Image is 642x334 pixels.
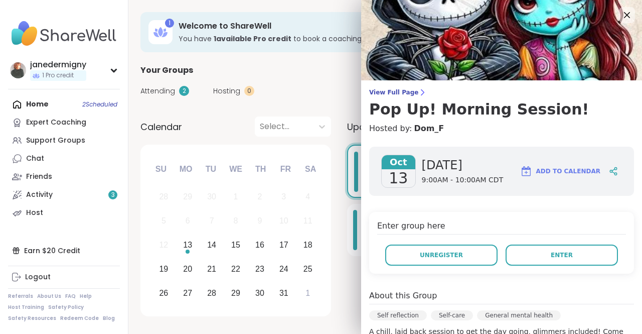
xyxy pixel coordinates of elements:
[506,245,618,266] button: Enter
[305,286,310,300] div: 1
[8,204,120,222] a: Host
[183,286,192,300] div: 27
[279,214,288,228] div: 10
[213,86,240,96] span: Hosting
[177,258,199,280] div: Choose Monday, October 20th, 2025
[200,158,222,180] div: Tu
[177,235,199,256] div: Choose Monday, October 13th, 2025
[8,114,120,132] a: Expert Coaching
[377,220,626,235] h4: Enter group here
[165,19,174,28] div: 1
[274,158,296,180] div: Fr
[231,238,240,252] div: 15
[279,238,288,252] div: 17
[520,165,532,177] img: ShareWell Logomark
[42,71,74,80] span: 1 Pro credit
[207,286,216,300] div: 28
[303,262,312,276] div: 25
[214,34,291,44] b: 1 available Pro credit
[183,238,192,252] div: 13
[8,132,120,150] a: Support Groups
[516,159,605,183] button: Add to Calendar
[249,186,271,208] div: Not available Thursday, October 2nd, 2025
[207,238,216,252] div: 14
[299,158,322,180] div: Sa
[159,262,168,276] div: 19
[150,158,172,180] div: Su
[111,191,115,199] span: 3
[225,235,247,256] div: Choose Wednesday, October 15th, 2025
[8,304,44,311] a: Host Training
[8,16,120,51] img: ShareWell Nav Logo
[159,286,168,300] div: 26
[431,310,473,320] div: Self-care
[477,310,561,320] div: General mental health
[8,315,56,322] a: Safety Resources
[297,186,318,208] div: Not available Saturday, October 4th, 2025
[420,251,463,260] span: Unregister
[103,315,115,322] a: Blog
[179,34,528,44] h3: You have to book a coaching group.
[8,168,120,186] a: Friends
[26,118,86,128] div: Expert Coaching
[177,210,199,232] div: Not available Monday, October 6th, 2025
[273,258,294,280] div: Choose Friday, October 24th, 2025
[177,282,199,304] div: Choose Monday, October 27th, 2025
[153,235,175,256] div: Not available Sunday, October 12th, 2025
[225,282,247,304] div: Choose Wednesday, October 29th, 2025
[183,262,192,276] div: 20
[255,286,264,300] div: 30
[273,282,294,304] div: Choose Friday, October 31st, 2025
[257,214,262,228] div: 9
[10,62,26,78] img: janedermigny
[369,100,634,119] h3: Pop Up! Morning Session!
[8,268,120,286] a: Logout
[297,235,318,256] div: Choose Saturday, October 18th, 2025
[140,86,175,96] span: Attending
[8,293,33,300] a: Referrals
[210,214,214,228] div: 7
[26,190,53,200] div: Activity
[225,186,247,208] div: Not available Wednesday, October 1st, 2025
[255,262,264,276] div: 23
[281,190,286,203] div: 3
[8,186,120,204] a: Activity3
[201,186,223,208] div: Not available Tuesday, September 30th, 2025
[179,21,528,32] h3: Welcome to ShareWell
[159,238,168,252] div: 12
[297,258,318,280] div: Choose Saturday, October 25th, 2025
[183,190,192,203] div: 29
[422,157,504,173] span: [DATE]
[273,210,294,232] div: Not available Friday, October 10th, 2025
[153,210,175,232] div: Not available Sunday, October 5th, 2025
[26,154,44,164] div: Chat
[177,186,199,208] div: Not available Monday, September 29th, 2025
[140,120,182,134] span: Calendar
[303,214,312,228] div: 11
[153,186,175,208] div: Not available Sunday, September 28th, 2025
[551,251,573,260] span: Enter
[231,286,240,300] div: 29
[369,290,437,302] h4: About this Group
[159,190,168,203] div: 28
[60,315,99,322] a: Redeem Code
[369,310,427,320] div: Self reflection
[37,293,61,300] a: About Us
[65,293,76,300] a: FAQ
[347,120,393,134] span: Upcoming
[48,304,84,311] a: Safety Policy
[422,175,504,185] span: 9:00AM - 10:00AM CDT
[201,282,223,304] div: Choose Tuesday, October 28th, 2025
[186,214,190,228] div: 6
[231,262,240,276] div: 22
[80,293,92,300] a: Help
[25,272,51,282] div: Logout
[255,238,264,252] div: 16
[175,158,197,180] div: Mo
[225,158,247,180] div: We
[249,235,271,256] div: Choose Thursday, October 16th, 2025
[389,169,408,187] span: 13
[30,59,86,70] div: janedermigny
[369,88,634,119] a: View Full PagePop Up! Morning Session!
[279,286,288,300] div: 31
